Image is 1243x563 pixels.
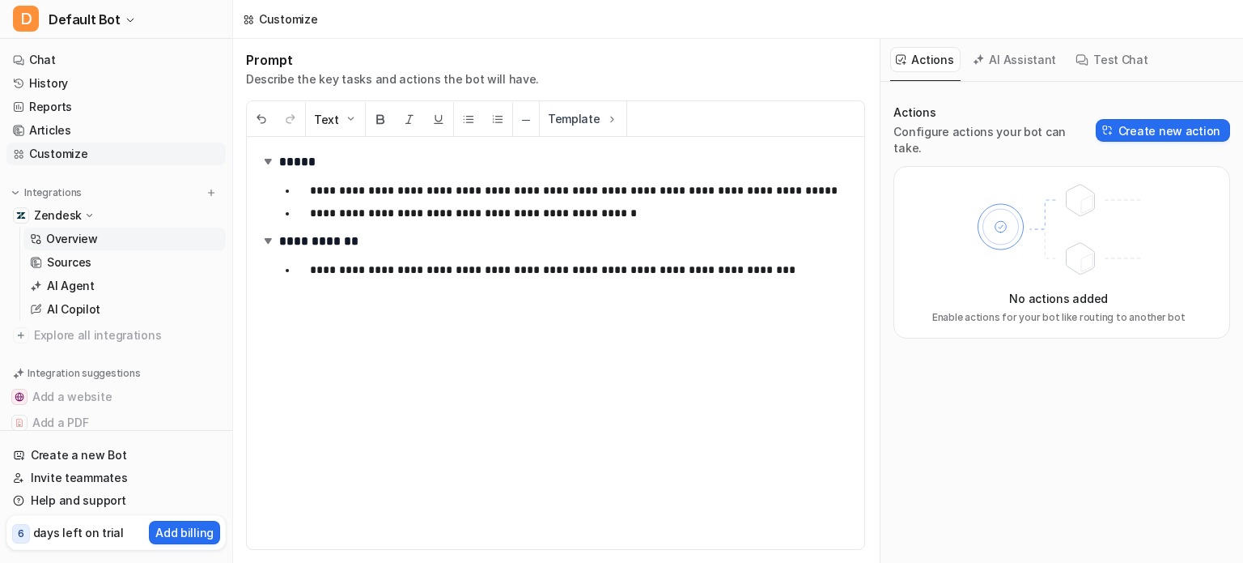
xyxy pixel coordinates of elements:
[403,113,416,126] img: Italic
[259,11,317,28] div: Customize
[16,211,26,220] img: Zendesk
[33,524,124,541] p: days left on trial
[155,524,214,541] p: Add billing
[23,251,226,274] a: Sources
[462,113,475,126] img: Unordered List
[260,232,276,249] img: expand-arrow.svg
[13,6,39,32] span: D
[18,527,24,541] p: 6
[47,278,95,294] p: AI Agent
[246,71,539,87] p: Describe the key tasks and actions the bot will have.
[6,489,226,512] a: Help and support
[483,102,512,137] button: Ordered List
[149,521,220,544] button: Add billing
[344,113,357,126] img: Dropdown Down Arrow
[890,47,961,72] button: Actions
[6,384,226,410] button: Add a websiteAdd a website
[6,324,226,347] a: Explore all integrations
[893,124,1095,156] p: Configure actions your bot can take.
[23,298,226,321] a: AI Copilot
[34,207,82,224] p: Zendesk
[260,153,276,169] img: expand-arrow.svg
[1096,119,1230,142] button: Create new action
[284,113,297,126] img: Redo
[246,52,539,68] h1: Prompt
[1102,125,1114,136] img: Create action
[255,113,268,126] img: Undo
[47,254,91,271] p: Sources
[6,185,87,201] button: Integrations
[34,322,219,348] span: Explore all integrations
[6,96,226,118] a: Reports
[46,231,98,247] p: Overview
[967,47,1063,72] button: AI Assistant
[6,410,226,436] button: Add a PDFAdd a PDF
[6,49,226,71] a: Chat
[24,186,82,199] p: Integrations
[6,72,226,95] a: History
[540,101,626,136] button: Template
[28,366,140,381] p: Integration suggestions
[206,187,217,198] img: menu_add.svg
[247,102,276,137] button: Undo
[932,310,1186,325] p: Enable actions for your bot like routing to another bot
[49,8,121,31] span: Default Bot
[47,301,100,318] p: AI Copilot
[374,113,387,126] img: Bold
[1070,47,1155,72] button: Test Chat
[513,102,539,137] button: ─
[6,119,226,142] a: Articles
[306,102,365,137] button: Text
[15,392,24,402] img: Add a website
[395,102,424,137] button: Italic
[432,113,445,126] img: Underline
[893,104,1095,121] p: Actions
[6,143,226,165] a: Customize
[10,187,21,198] img: expand menu
[23,228,226,250] a: Overview
[276,102,305,137] button: Redo
[6,444,226,467] a: Create a new Bot
[454,102,483,137] button: Unordered List
[424,102,453,137] button: Underline
[605,113,618,126] img: Template
[13,327,29,343] img: explore all integrations
[23,275,226,297] a: AI Agent
[491,113,504,126] img: Ordered List
[366,102,395,137] button: Bold
[15,418,24,428] img: Add a PDF
[1009,290,1108,307] p: No actions added
[6,467,226,489] a: Invite teammates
